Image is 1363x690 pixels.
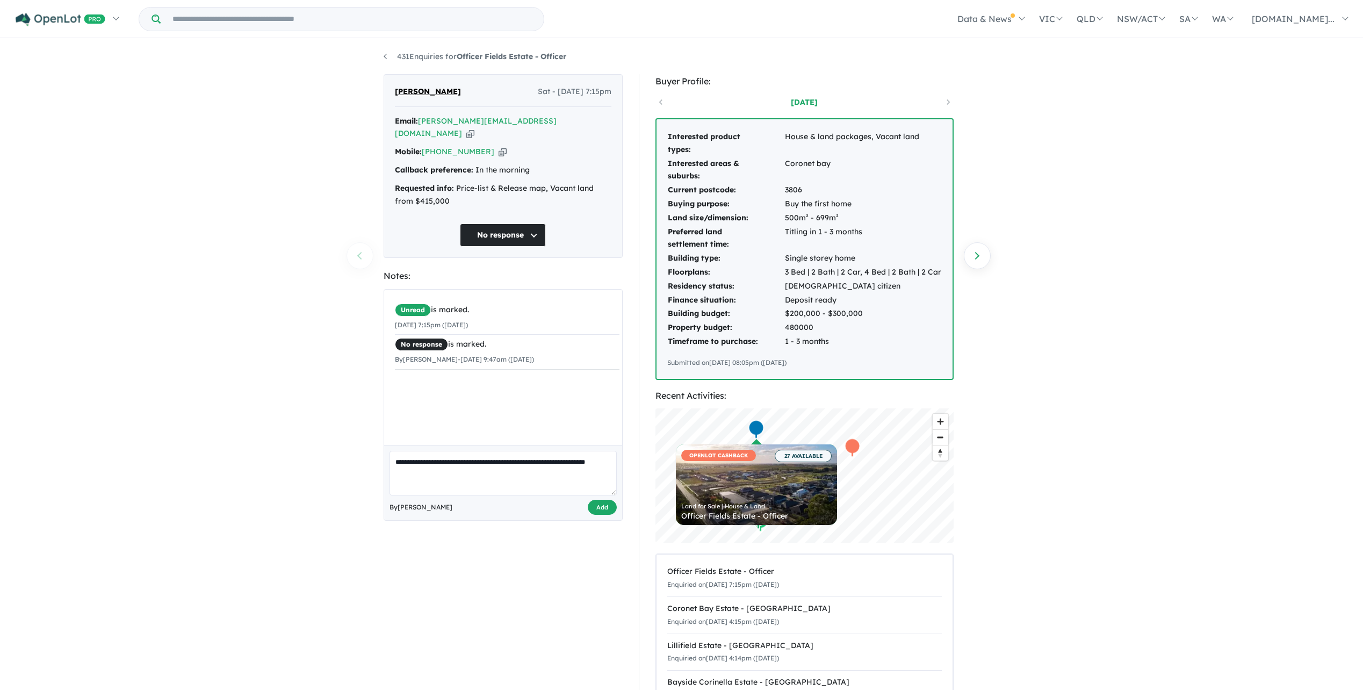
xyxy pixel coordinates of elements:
td: Buying purpose: [667,197,784,211]
a: 431Enquiries forOfficer Fields Estate - Officer [384,52,566,61]
a: [PERSON_NAME][EMAIL_ADDRESS][DOMAIN_NAME] [395,116,557,139]
span: [PERSON_NAME] [395,85,461,98]
td: 500m² - 699m² [784,211,942,225]
button: Reset bearing to north [933,445,948,461]
td: 1 - 3 months [784,335,942,349]
strong: Email: [395,116,418,126]
button: Zoom out [933,429,948,445]
small: Enquiried on [DATE] 7:15pm ([DATE]) [667,580,779,588]
td: 3 Bed | 2 Bath | 2 Car, 4 Bed | 2 Bath | 2 Car [784,265,942,279]
td: Timeframe to purchase: [667,335,784,349]
div: Map marker [748,419,764,439]
div: Buyer Profile: [655,74,954,89]
div: Submitted on [DATE] 08:05pm ([DATE]) [667,357,942,368]
div: Lillifield Estate - [GEOGRAPHIC_DATA] [667,639,942,652]
td: Residency status: [667,279,784,293]
a: [PHONE_NUMBER] [422,147,494,156]
span: 27 AVAILABLE [775,450,832,462]
div: is marked. [395,304,619,317]
a: Lillifield Estate - [GEOGRAPHIC_DATA]Enquiried on[DATE] 4:14pm ([DATE]) [667,634,942,671]
td: Building type: [667,251,784,265]
td: Preferred land settlement time: [667,225,784,252]
div: Price-list & Release map, Vacant land from $415,000 [395,182,611,208]
strong: Mobile: [395,147,422,156]
span: Unread [395,304,431,317]
td: Interested areas & suburbs: [667,157,784,184]
span: Zoom out [933,430,948,445]
div: Bayside Corinella Estate - [GEOGRAPHIC_DATA] [667,676,942,689]
button: No response [460,224,546,247]
td: $200,000 - $300,000 [784,307,942,321]
small: By [PERSON_NAME] - [DATE] 9:47am ([DATE]) [395,355,534,363]
a: Officer Fields Estate - OfficerEnquiried on[DATE] 7:15pm ([DATE]) [667,560,942,597]
div: Recent Activities: [655,389,954,403]
td: Interested product types: [667,130,784,157]
div: Map marker [844,437,860,457]
td: House & land packages, Vacant land [784,130,942,157]
span: No response [395,338,448,351]
td: Building budget: [667,307,784,321]
span: Sat - [DATE] 7:15pm [538,85,611,98]
button: Copy [499,146,507,157]
div: Notes: [384,269,623,283]
td: Buy the first home [784,197,942,211]
strong: Requested info: [395,183,454,193]
td: 3806 [784,183,942,197]
div: Officer Fields Estate - Officer [681,512,832,520]
td: Titling in 1 - 3 months [784,225,942,252]
input: Try estate name, suburb, builder or developer [163,8,542,31]
td: Finance situation: [667,293,784,307]
canvas: Map [655,408,954,543]
a: OPENLOT CASHBACK 27 AVAILABLE Land for Sale | House & Land Officer Fields Estate - Officer [676,444,837,525]
div: Map marker [748,505,765,525]
a: [DATE] [759,97,850,107]
td: Current postcode: [667,183,784,197]
td: 480000 [784,321,942,335]
div: Officer Fields Estate - Officer [667,565,942,578]
div: Land for Sale | House & Land [681,504,832,509]
td: Property budget: [667,321,784,335]
small: Enquiried on [DATE] 4:14pm ([DATE]) [667,654,779,662]
img: Openlot PRO Logo White [16,13,105,26]
td: Floorplans: [667,265,784,279]
div: In the morning [395,164,611,177]
div: Map marker [750,509,766,529]
span: [DOMAIN_NAME]... [1252,13,1335,24]
button: Add [588,500,617,515]
td: Land size/dimension: [667,211,784,225]
strong: Officer Fields Estate - Officer [457,52,566,61]
td: Single storey home [784,251,942,265]
div: is marked. [395,338,619,351]
div: Coronet Bay Estate - [GEOGRAPHIC_DATA] [667,602,942,615]
button: Zoom in [933,414,948,429]
span: By [PERSON_NAME] [390,502,452,513]
strong: Callback preference: [395,165,473,175]
nav: breadcrumb [384,51,980,63]
div: Map marker [752,512,768,532]
small: [DATE] 7:15pm ([DATE]) [395,321,468,329]
td: [DEMOGRAPHIC_DATA] citizen [784,279,942,293]
td: Deposit ready [784,293,942,307]
a: Coronet Bay Estate - [GEOGRAPHIC_DATA]Enquiried on[DATE] 4:15pm ([DATE]) [667,596,942,634]
button: Copy [466,128,474,139]
span: OPENLOT CASHBACK [681,450,756,461]
td: Coronet bay [784,157,942,184]
small: Enquiried on [DATE] 4:15pm ([DATE]) [667,617,779,626]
